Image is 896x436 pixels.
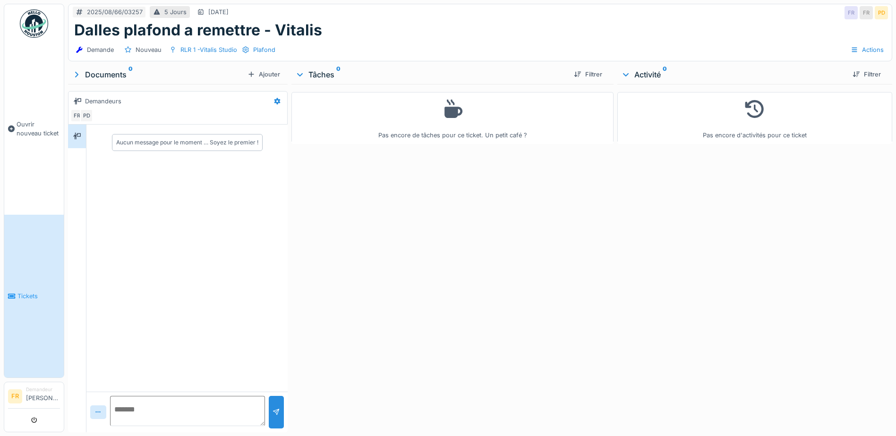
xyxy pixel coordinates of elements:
div: Demandeurs [85,97,121,106]
div: Filtrer [849,68,885,81]
div: FR [860,6,873,19]
div: Plafond [253,45,275,54]
sup: 0 [663,69,667,80]
a: Tickets [4,215,64,377]
div: Pas encore d'activités pour ce ticket [623,96,886,140]
div: Nouveau [136,45,162,54]
div: [DATE] [208,8,229,17]
span: Ouvrir nouveau ticket [17,120,60,138]
span: Tickets [17,292,60,301]
li: [PERSON_NAME] [26,386,60,406]
sup: 0 [336,69,341,80]
div: FR [70,109,84,122]
div: Ajouter [244,68,284,81]
div: Tâches [295,69,566,80]
a: FR Demandeur[PERSON_NAME] [8,386,60,409]
div: Demandeur [26,386,60,393]
a: Ouvrir nouveau ticket [4,43,64,215]
div: PD [80,109,93,122]
div: Activité [621,69,845,80]
div: 2025/08/66/03257 [87,8,143,17]
div: Actions [846,43,888,57]
div: Pas encore de tâches pour ce ticket. Un petit café ? [298,96,607,140]
div: Demande [87,45,114,54]
sup: 0 [128,69,133,80]
div: RLR 1 -Vitalis Studio [180,45,237,54]
div: PD [875,6,888,19]
h1: Dalles plafond a remettre - Vitalis [74,21,322,39]
div: 5 Jours [164,8,187,17]
div: Filtrer [570,68,606,81]
div: FR [845,6,858,19]
img: Badge_color-CXgf-gQk.svg [20,9,48,38]
div: Documents [72,69,244,80]
div: Aucun message pour le moment … Soyez le premier ! [116,138,258,147]
li: FR [8,389,22,403]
